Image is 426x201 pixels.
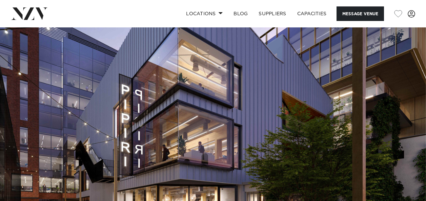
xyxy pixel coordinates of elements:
[253,6,291,21] a: SUPPLIERS
[181,6,228,21] a: Locations
[292,6,332,21] a: Capacities
[337,6,384,21] button: Message Venue
[11,7,48,20] img: nzv-logo.png
[228,6,253,21] a: BLOG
